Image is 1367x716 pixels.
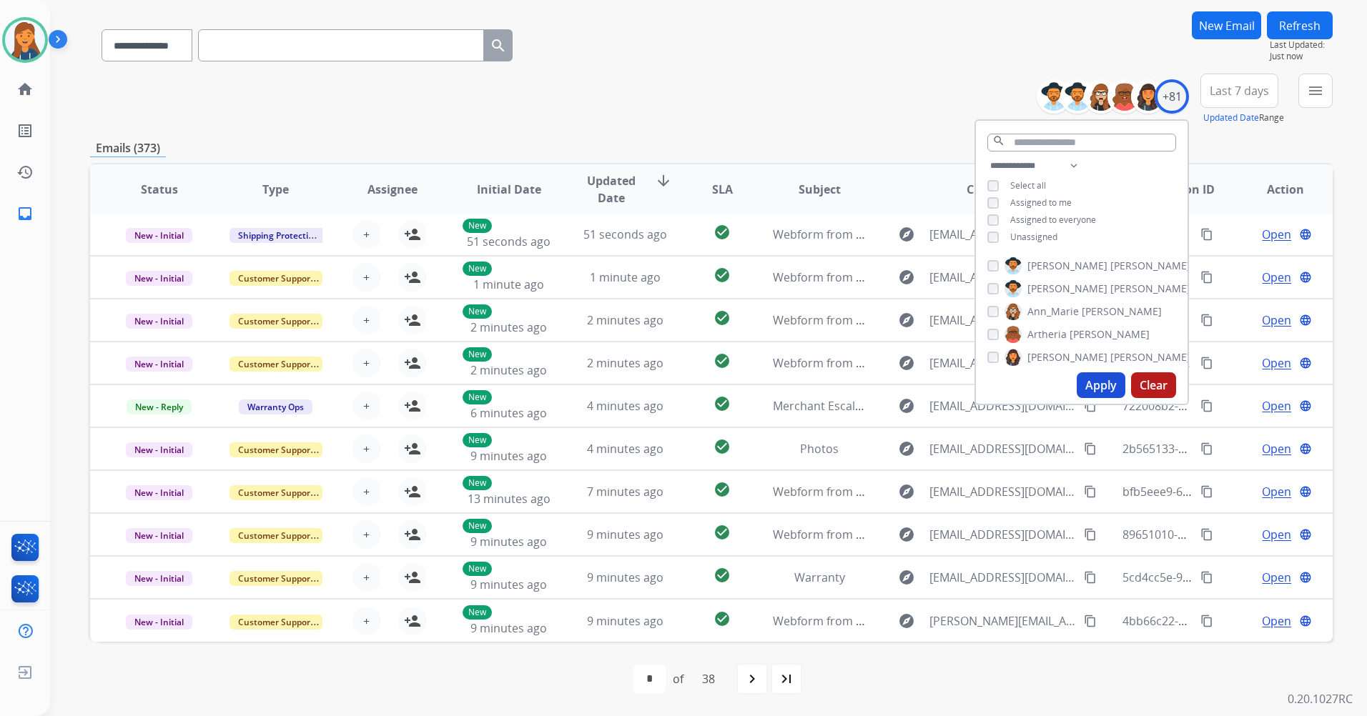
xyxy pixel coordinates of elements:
[463,433,492,447] p: New
[126,485,192,500] span: New - Initial
[468,491,551,507] span: 13 minutes ago
[463,390,492,404] p: New
[714,610,731,627] mat-icon: check_circle
[404,526,421,543] mat-icon: person_add
[1299,485,1312,498] mat-icon: language
[463,519,492,533] p: New
[744,670,761,687] mat-icon: navigate_next
[470,362,547,378] span: 2 minutes ago
[477,181,541,198] span: Initial Date
[929,569,1076,586] span: [EMAIL_ADDRESS][DOMAIN_NAME]
[898,269,915,286] mat-icon: explore
[583,227,667,242] span: 51 seconds ago
[714,224,731,241] mat-icon: check_circle
[127,399,192,414] span: New - Reply
[1122,613,1341,629] span: 4bb66c22-ec18-4696-b237-943d7f7b60c5
[363,526,370,543] span: +
[929,526,1076,543] span: [EMAIL_ADDRESS][DOMAIN_NAME]
[1200,271,1213,284] mat-icon: content_copy
[1200,485,1213,498] mat-icon: content_copy
[404,440,421,457] mat-icon: person_add
[1084,528,1097,541] mat-icon: content_copy
[1010,179,1046,192] span: Select all
[126,571,192,586] span: New - Initial
[929,226,1076,243] span: [EMAIL_ADDRESS][DOMAIN_NAME]
[898,440,915,457] mat-icon: explore
[1122,398,1338,414] span: 722008b2-3d20-42a8-ac0b-4ac7f106f5b1
[799,181,841,198] span: Subject
[1200,571,1213,584] mat-icon: content_copy
[1131,372,1176,398] button: Clear
[1192,11,1261,39] button: New Email
[1216,164,1333,214] th: Action
[363,612,370,630] span: +
[470,577,547,592] span: 9 minutes ago
[1299,314,1312,327] mat-icon: language
[1262,397,1291,414] span: Open
[1070,327,1150,342] span: [PERSON_NAME]
[1122,570,1341,585] span: 5cd4cc5e-9068-415e-aac4-913e06e3d088
[1262,483,1291,500] span: Open
[1270,39,1333,51] span: Last Updated:
[1200,615,1213,627] mat-icon: content_copy
[1110,282,1190,296] span: [PERSON_NAME]
[463,262,492,276] p: New
[230,271,322,286] span: Customer Support
[367,181,418,198] span: Assignee
[691,665,726,693] div: 38
[16,81,34,98] mat-icon: home
[126,228,192,243] span: New - Initial
[1299,571,1312,584] mat-icon: language
[1299,271,1312,284] mat-icon: language
[1027,350,1107,364] span: [PERSON_NAME]
[352,607,381,635] button: +
[1203,112,1259,124] button: Updated Date
[463,605,492,620] p: New
[1262,269,1291,286] span: Open
[463,476,492,490] p: New
[1110,259,1190,273] span: [PERSON_NAME]
[352,220,381,249] button: +
[773,484,1097,499] span: Webform from [EMAIL_ADDRESS][DOMAIN_NAME] on [DATE]
[404,483,421,500] mat-icon: person_add
[363,440,370,457] span: +
[230,314,322,329] span: Customer Support
[1210,88,1269,94] span: Last 7 days
[898,397,915,414] mat-icon: explore
[587,570,663,585] span: 9 minutes ago
[352,349,381,377] button: +
[1027,259,1107,273] span: [PERSON_NAME]
[1077,372,1125,398] button: Apply
[1084,615,1097,627] mat-icon: content_copy
[714,309,731,327] mat-icon: check_circle
[126,357,192,372] span: New - Initial
[352,434,381,463] button: +
[230,571,322,586] span: Customer Support
[352,306,381,334] button: +
[352,392,381,420] button: +
[898,226,915,243] mat-icon: explore
[773,613,1274,629] span: Webform from [PERSON_NAME][EMAIL_ADDRESS][PERSON_NAME][DOMAIN_NAME] on [DATE]
[1084,485,1097,498] mat-icon: content_copy
[1200,314,1213,327] mat-icon: content_copy
[262,181,289,198] span: Type
[1010,197,1072,209] span: Assigned to me
[463,347,492,362] p: New
[1084,399,1097,412] mat-icon: content_copy
[1082,304,1162,319] span: [PERSON_NAME]
[714,567,731,584] mat-icon: check_circle
[230,442,322,457] span: Customer Support
[1122,527,1342,542] span: 89651010-d6a1-4632-816b-b3fd18c321a0
[714,267,731,284] mat-icon: check_circle
[5,20,45,60] img: avatar
[1267,11,1333,39] button: Refresh
[404,569,421,586] mat-icon: person_add
[773,227,1097,242] span: Webform from [EMAIL_ADDRESS][DOMAIN_NAME] on [DATE]
[1262,526,1291,543] span: Open
[992,134,1005,147] mat-icon: search
[800,441,839,457] span: Photos
[714,524,731,541] mat-icon: check_circle
[1200,228,1213,241] mat-icon: content_copy
[126,528,192,543] span: New - Initial
[1200,357,1213,369] mat-icon: content_copy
